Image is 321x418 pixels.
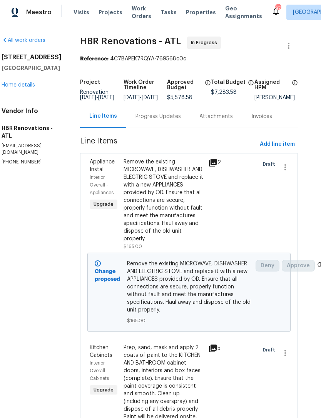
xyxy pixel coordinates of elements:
span: The hpm assigned to this work order. [292,80,298,95]
span: Maestro [26,8,52,16]
span: Draft [263,160,278,168]
span: [DATE] [124,95,140,100]
span: In Progress [191,39,220,47]
span: [DATE] [80,95,96,100]
span: - [80,95,114,100]
span: Remove the existing MICROWAVE, DISHWASHER AND ELECTRIC STOVE and replace it with a new APPLIANCES... [127,260,251,314]
span: Projects [99,8,122,16]
span: Appliance Install [90,159,115,172]
span: Geo Assignments [225,5,262,20]
h2: [STREET_ADDRESS] [2,53,62,61]
span: The total cost of line items that have been approved by both Opendoor and the Trade Partner. This... [205,80,211,95]
h5: HBR Renovations - ATL [2,124,62,140]
b: Reference: [80,56,109,62]
button: Approve [282,260,315,271]
button: Deny [256,260,279,271]
span: Interior Overall - Cabinets [90,361,109,381]
div: [PERSON_NAME] [254,95,298,100]
h4: Vendor Info [2,107,62,115]
h5: Project [80,80,100,85]
h5: Total Budget [211,80,246,85]
h5: [GEOGRAPHIC_DATA] [2,64,62,72]
span: - [124,95,158,100]
div: Invoices [251,113,272,120]
span: Line Items [80,137,257,152]
span: Tasks [160,10,177,15]
div: Attachments [199,113,233,120]
span: [DATE] [142,95,158,100]
span: Upgrade [90,386,117,394]
span: Upgrade [90,200,117,208]
span: Add line item [260,140,295,149]
div: 2 [208,158,221,167]
span: Interior Overall - Appliances [90,175,114,195]
span: Properties [186,8,216,16]
span: HBR Renovations - ATL [80,37,181,46]
span: Visits [74,8,89,16]
div: 5 [208,344,221,353]
span: Kitchen Cabinets [90,345,112,358]
h5: Work Order Timeline [124,80,167,90]
div: Line Items [89,112,117,120]
span: Renovation [80,90,114,100]
span: [DATE] [98,95,114,100]
div: 4C7BAPEK7RQYA-769568c0c [80,55,298,63]
div: Remove the existing MICROWAVE, DISHWASHER AND ELECTRIC STOVE and replace it with a new APPLIANCES... [124,158,204,243]
span: $7,283.58 [211,90,237,95]
a: Home details [2,82,35,88]
h5: Assigned HPM [254,80,289,90]
h5: Approved Budget [167,80,202,90]
a: All work orders [2,38,45,43]
div: 97 [275,5,281,12]
p: [EMAIL_ADDRESS][DOMAIN_NAME] [2,143,62,156]
span: Draft [263,346,278,354]
span: The total cost of line items that have been proposed by Opendoor. This sum includes line items th... [248,80,254,90]
b: Change proposed [95,269,120,282]
span: $5,578.58 [167,95,192,100]
button: Add line item [257,137,298,152]
div: Progress Updates [135,113,181,120]
p: [PHONE_NUMBER] [2,159,62,165]
span: Work Orders [132,5,151,20]
span: $165.00 [127,317,251,325]
span: $165.00 [124,244,142,249]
